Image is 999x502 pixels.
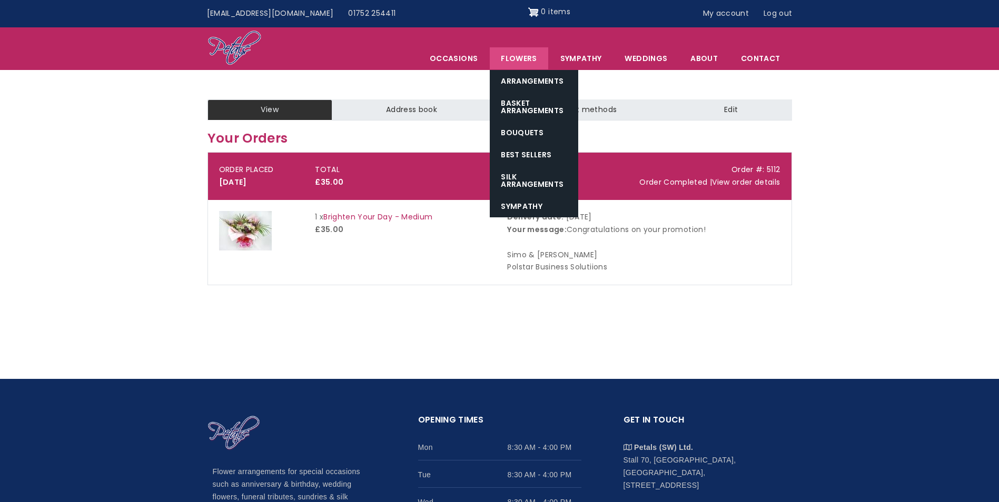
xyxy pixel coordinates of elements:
a: Edit [670,99,792,121]
a: Shopping cart 0 items [528,4,570,21]
span: 8:30 AM - 4:00 PM [508,468,581,481]
a: 01752 254411 [341,4,403,24]
img: Home [207,30,262,67]
a: Basket Arrangements [490,92,578,122]
nav: Tabs [200,99,800,121]
a: Brighten Your Day - Medium [323,212,432,222]
img: Brighten Your Day [219,211,272,250]
strong: Your message: [507,224,567,235]
div: ORDER PLACED [211,164,308,189]
a: About [679,47,729,69]
time: [DATE] [219,177,247,187]
a: My account [696,4,757,24]
h2: Get in touch [624,413,787,434]
a: Sympathy [549,47,613,69]
a: [EMAIL_ADDRESS][DOMAIN_NAME] [200,4,341,24]
a: Payment methods [491,99,670,121]
span: 8:30 AM - 4:00 PM [508,441,581,454]
a: Contact [730,47,791,69]
a: Sympathy [490,195,578,217]
h3: Your Orders [207,128,792,148]
a: View order details [712,177,780,187]
a: Flowers [490,47,548,69]
a: Arrangements [490,70,578,92]
img: Home [207,415,260,451]
a: Log out [756,4,799,24]
div: TOTAL [307,164,499,189]
img: Shopping cart [528,4,539,21]
div: 1 x [307,211,499,274]
a: View [207,99,332,121]
div: Congratulations on your promotion! Simo & [PERSON_NAME] Polstar Business Solutiions [499,211,788,274]
li: Tue [418,460,581,488]
strong: £35.00 [315,177,343,187]
a: Best Sellers [490,144,578,166]
h2: Opening Times [418,413,581,434]
time: [DATE] [566,212,592,222]
strong: Delivery date: [507,212,563,222]
span: Occasions [419,47,489,69]
span: 0 items [541,6,570,17]
span: Weddings [614,47,678,69]
li: Mon [418,433,581,460]
a: Bouquets [490,122,578,144]
a: Silk Arrangements [490,166,578,195]
div: Order #: 5112 Order Completed | [499,164,788,189]
a: Address book [332,99,491,121]
li: Stall 70, [GEOGRAPHIC_DATA], [GEOGRAPHIC_DATA], [STREET_ADDRESS] [624,433,787,491]
strong: Petals (SW) Ltd. [634,443,693,451]
strong: £35.00 [315,224,343,235]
